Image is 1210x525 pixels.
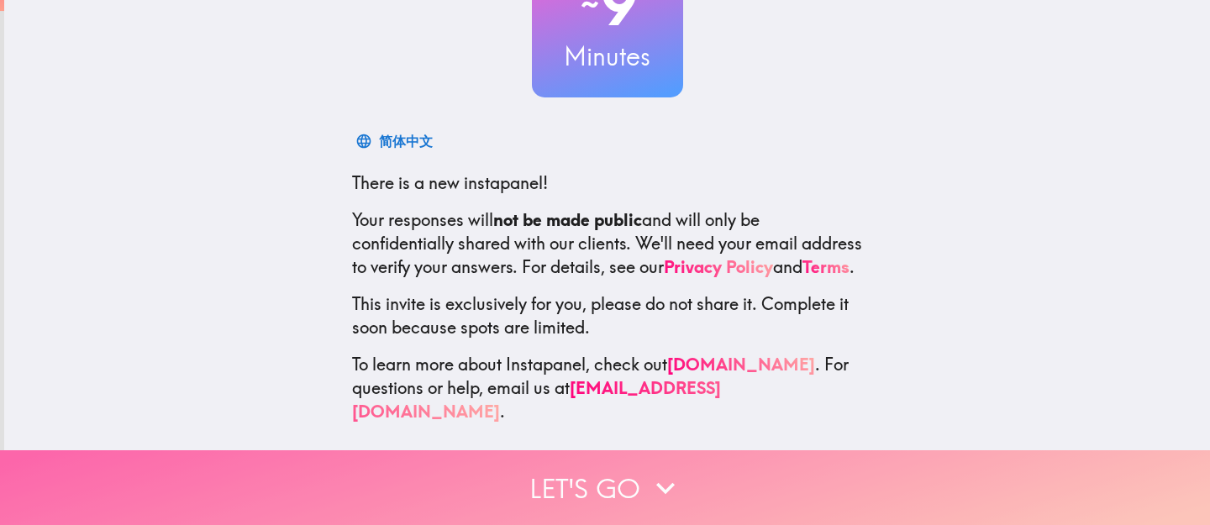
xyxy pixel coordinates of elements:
[352,124,439,158] button: 简体中文
[352,172,548,193] span: There is a new instapanel!
[664,256,773,277] a: Privacy Policy
[352,377,721,422] a: [EMAIL_ADDRESS][DOMAIN_NAME]
[802,256,850,277] a: Terms
[379,129,433,153] div: 简体中文
[352,208,863,279] p: Your responses will and will only be confidentially shared with our clients. We'll need your emai...
[532,39,683,74] h3: Minutes
[493,209,642,230] b: not be made public
[352,353,863,423] p: To learn more about Instapanel, check out . For questions or help, email us at .
[667,354,815,375] a: [DOMAIN_NAME]
[352,292,863,339] p: This invite is exclusively for you, please do not share it. Complete it soon because spots are li...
